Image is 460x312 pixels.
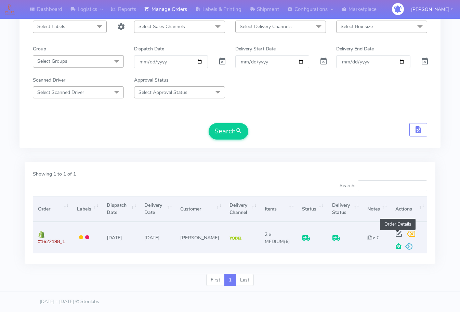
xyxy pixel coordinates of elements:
[139,222,175,253] td: [DATE]
[224,274,236,286] a: 1
[72,196,102,222] th: Labels: activate to sort column ascending
[102,196,139,222] th: Dispatch Date: activate to sort column ascending
[134,45,164,52] label: Dispatch Date
[134,76,169,84] label: Approval Status
[336,45,374,52] label: Delivery End Date
[175,222,224,253] td: [PERSON_NAME]
[37,23,65,30] span: Select Labels
[175,196,224,222] th: Customer: activate to sort column ascending
[362,196,390,222] th: Notes: activate to sort column ascending
[102,222,139,253] td: [DATE]
[229,237,241,240] img: Yodel
[367,235,379,241] i: x 1
[340,180,427,191] label: Search:
[327,196,362,222] th: Delivery Status: activate to sort column ascending
[38,238,65,245] span: #1622198_1
[209,123,248,140] button: Search
[235,45,276,52] label: Delivery Start Date
[33,45,46,52] label: Group
[297,196,327,222] th: Status: activate to sort column ascending
[341,23,373,30] span: Select Box size
[139,23,185,30] span: Select Sales Channels
[139,89,187,96] span: Select Approval Status
[390,196,427,222] th: Actions: activate to sort column ascending
[406,2,458,16] button: [PERSON_NAME]
[358,180,427,191] input: Search:
[33,170,76,178] label: Showing 1 to 1 of 1
[37,58,67,64] span: Select Groups
[38,231,45,238] img: shopify.png
[265,231,284,245] span: 2 x MEDIUM
[260,196,297,222] th: Items: activate to sort column ascending
[139,196,175,222] th: Delivery Date: activate to sort column ascending
[265,231,290,245] span: (6)
[224,196,260,222] th: Delivery Channel: activate to sort column ascending
[33,196,72,222] th: Order: activate to sort column ascending
[240,23,292,30] span: Select Delivery Channels
[37,89,84,96] span: Select Scanned Driver
[33,76,65,84] label: Scanned Driver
